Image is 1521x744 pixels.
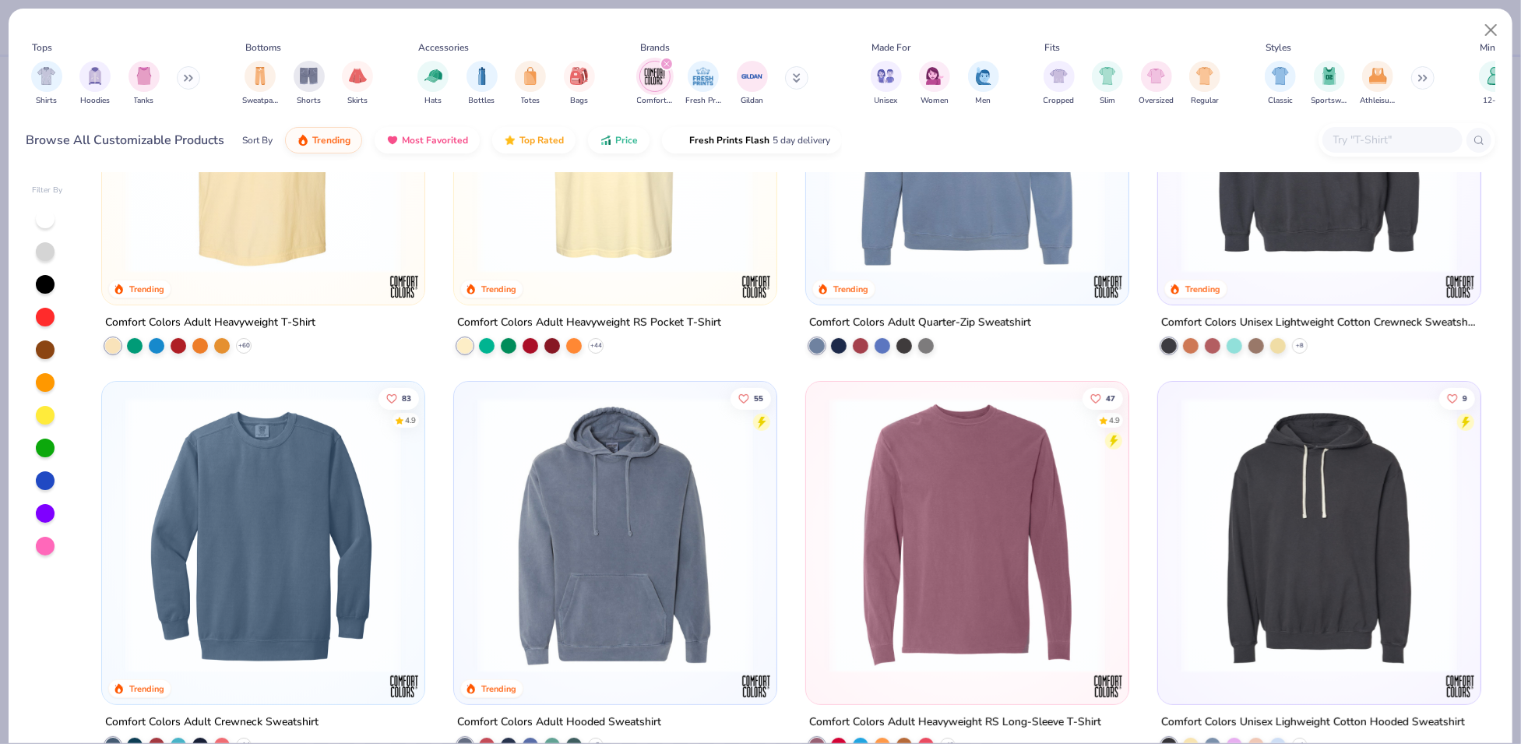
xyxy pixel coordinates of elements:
[809,713,1101,732] div: Comfort Colors Adult Heavyweight RS Long-Sleeve T-Shirt
[737,61,768,107] button: filter button
[685,95,721,107] span: Fresh Prints
[297,134,309,146] img: trending.gif
[1312,61,1347,107] div: filter for Sportswear
[570,67,587,85] img: Bags Image
[1321,67,1338,85] img: Sportswear Image
[515,61,546,107] button: filter button
[386,134,399,146] img: most_fav.gif
[424,67,442,85] img: Hats Image
[1266,41,1292,55] div: Styles
[1139,61,1174,107] button: filter button
[474,67,491,85] img: Bottles Image
[457,313,721,333] div: Comfort Colors Adult Heavyweight RS Pocket T-Shirt
[1189,61,1220,107] div: filter for Regular
[1369,67,1387,85] img: Athleisure Image
[1312,61,1347,107] button: filter button
[32,41,52,55] div: Tops
[105,313,315,333] div: Comfort Colors Adult Heavyweight T-Shirt
[469,95,495,107] span: Bottles
[1332,131,1452,149] input: Try "T-Shirt"
[741,671,772,702] img: Comfort Colors logo
[968,61,999,107] button: filter button
[1100,95,1115,107] span: Slim
[809,313,1031,333] div: Comfort Colors Adult Quarter-Zip Sweatshirt
[294,61,325,107] div: filter for Shorts
[342,61,373,107] div: filter for Skirts
[1360,61,1396,107] button: filter button
[1050,67,1068,85] img: Cropped Image
[457,713,661,732] div: Comfort Colors Adult Hooded Sweatshirt
[1174,397,1465,673] img: abb0854d-eef3-403b-9699-f83e8f00028d
[80,95,110,107] span: Hoodies
[242,61,278,107] button: filter button
[773,132,830,150] span: 5 day delivery
[1312,95,1347,107] span: Sportswear
[86,67,104,85] img: Hoodies Image
[467,61,498,107] div: filter for Bottles
[347,95,368,107] span: Skirts
[1265,61,1296,107] div: filter for Classic
[1147,67,1165,85] img: Oversized Image
[26,131,225,150] div: Browse All Customizable Products
[424,95,442,107] span: Hats
[1265,61,1296,107] button: filter button
[1108,414,1119,426] div: 4.9
[129,61,160,107] div: filter for Tanks
[378,387,418,409] button: Like
[238,341,249,351] span: + 60
[921,95,949,107] span: Women
[1092,61,1123,107] button: filter button
[389,271,420,302] img: Comfort Colors logo
[79,61,111,107] button: filter button
[564,61,595,107] div: filter for Bags
[1462,394,1466,402] span: 9
[136,67,153,85] img: Tanks Image
[871,61,902,107] button: filter button
[1479,61,1510,107] div: filter for 12-17
[1484,95,1505,107] span: 12-17
[871,41,910,55] div: Made For
[1486,67,1503,85] img: 12-17 Image
[504,134,516,146] img: TopRated.gif
[1139,61,1174,107] div: filter for Oversized
[975,67,992,85] img: Men Image
[31,61,62,107] button: filter button
[1479,61,1510,107] button: filter button
[409,397,700,673] img: 45579bc0-5639-4a35-8fe9-2eb2035a810c
[519,134,564,146] span: Top Rated
[242,95,278,107] span: Sweatpants
[1092,61,1123,107] div: filter for Slim
[36,95,57,107] span: Shirts
[1161,713,1465,732] div: Comfort Colors Unisex Lighweight Cotton Hooded Sweatshirt
[118,397,409,673] img: 1f2d2499-41e0-44f5-b794-8109adf84418
[1445,671,1476,702] img: Comfort Colors logo
[822,397,1113,673] img: 8efac5f7-8da2-47f5-bf92-f12be686d45d
[389,671,420,702] img: Comfort Colors logo
[1044,61,1075,107] div: filter for Cropped
[689,134,769,146] span: Fresh Prints Flash
[417,61,449,107] button: filter button
[871,61,902,107] div: filter for Unisex
[31,61,62,107] div: filter for Shirts
[404,414,415,426] div: 4.9
[79,61,111,107] div: filter for Hoodies
[1044,95,1075,107] span: Cropped
[875,95,898,107] span: Unisex
[1161,313,1477,333] div: Comfort Colors Unisex Lightweight Cotton Crewneck Sweatshirt
[976,95,991,107] span: Men
[1296,341,1304,351] span: + 8
[300,67,318,85] img: Shorts Image
[761,397,1052,673] img: 26774e61-c1b5-4bcd-89d8-cf49a490ee77
[297,95,321,107] span: Shorts
[375,127,480,153] button: Most Favorited
[515,61,546,107] div: filter for Totes
[1044,61,1075,107] button: filter button
[926,67,944,85] img: Women Image
[470,397,761,673] img: ff9285ed-6195-4d41-bd6b-4a29e0566347
[570,95,588,107] span: Bags
[637,61,673,107] button: filter button
[1360,61,1396,107] div: filter for Athleisure
[1360,95,1396,107] span: Athleisure
[32,185,63,196] div: Filter By
[1044,41,1060,55] div: Fits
